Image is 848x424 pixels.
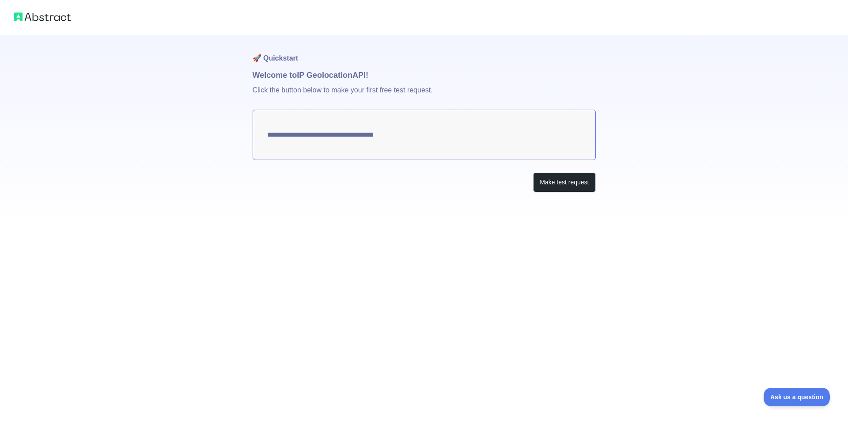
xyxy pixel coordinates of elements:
[253,35,596,69] h1: 🚀 Quickstart
[533,172,595,192] button: Make test request
[253,69,596,81] h1: Welcome to IP Geolocation API!
[14,11,71,23] img: Abstract logo
[764,388,830,406] iframe: Toggle Customer Support
[253,81,596,110] p: Click the button below to make your first free test request.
